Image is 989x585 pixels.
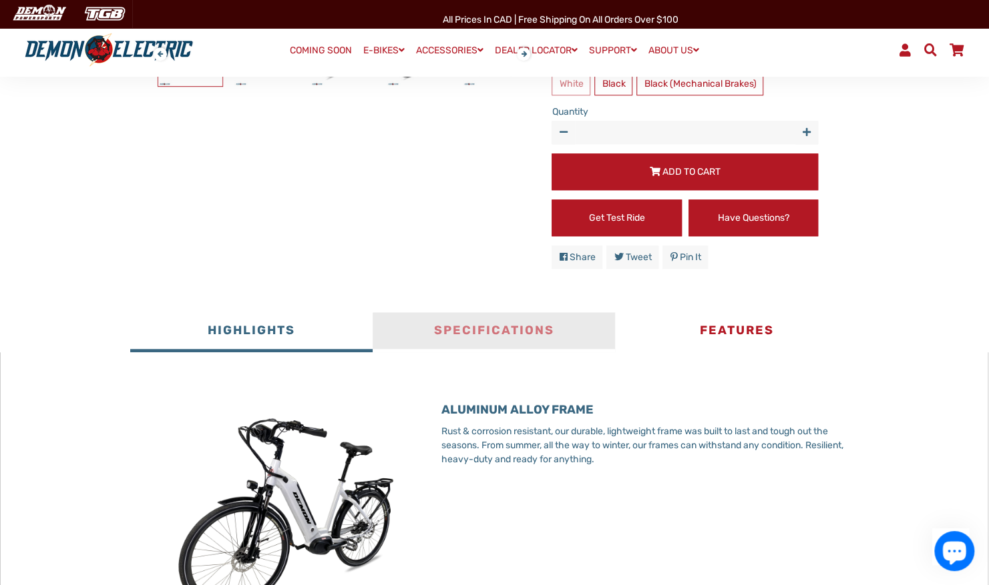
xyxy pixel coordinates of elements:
[77,3,132,25] img: TGB Canada
[285,41,357,60] a: COMING SOON
[441,403,858,418] h3: ALUMINUM ALLOY FRAME
[594,72,632,95] label: Black
[20,33,198,67] img: Demon Electric logo
[688,199,819,236] a: Have Questions?
[373,312,615,352] button: Specifications
[517,41,525,56] button: Next
[625,251,651,263] span: Tweet
[443,14,678,25] span: All Prices in CAD | Free shipping on all orders over $100
[636,72,763,95] label: Black (Mechanical Brakes)
[552,153,818,190] button: Add to Cart
[359,41,409,60] a: E-BIKES
[441,424,858,466] p: Rust & corrosion resistant, our durable, lightweight frame was built to last and tough out the se...
[552,105,818,119] label: Quantity
[679,251,701,263] span: Pin it
[644,41,704,60] a: ABOUT US
[930,531,978,574] inbox-online-store-chat: Shopify online store chat
[411,41,488,60] a: ACCESSORIES
[584,41,642,60] a: SUPPORT
[490,41,582,60] a: DEALER LOCATOR
[7,3,71,25] img: Demon Electric
[552,121,818,144] input: quantity
[552,121,575,144] button: Reduce item quantity by one
[552,72,590,95] label: White
[569,251,595,263] span: Share
[552,199,682,236] a: Get Test Ride
[795,121,818,144] button: Increase item quantity by one
[154,41,162,56] button: Previous
[615,312,857,352] button: Features
[130,312,373,352] button: Highlights
[662,166,721,177] span: Add to Cart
